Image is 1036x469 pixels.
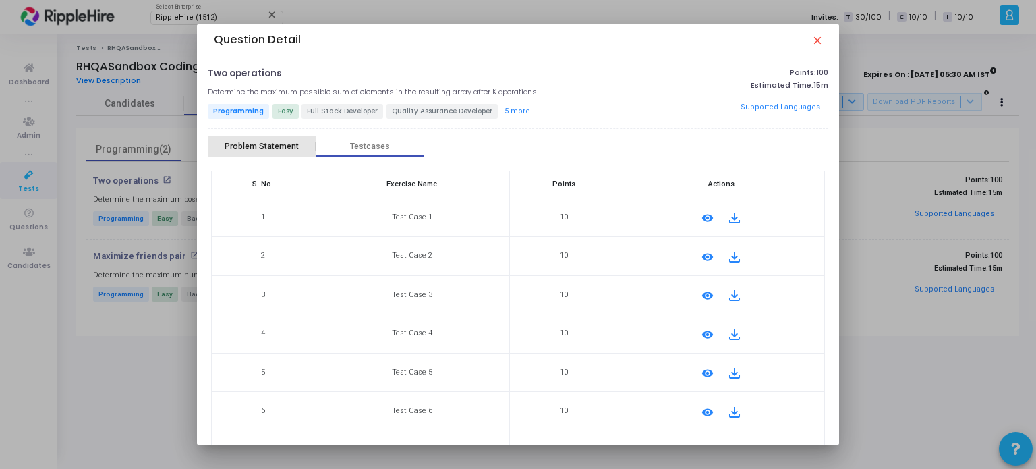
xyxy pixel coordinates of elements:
[726,249,743,265] mat-icon: file_download
[212,237,314,276] td: 2
[225,142,299,152] div: Problem Statement
[726,365,743,381] mat-icon: file_download
[212,314,314,354] td: 4
[726,210,743,226] mat-icon: file_download
[314,392,510,431] td: Test Case 6
[726,327,743,343] mat-icon: file_download
[699,249,716,265] mat-icon: remove_red_eye
[726,404,743,420] mat-icon: file_download
[509,392,618,431] td: 10
[816,67,828,78] span: 100
[212,353,314,392] td: 5
[509,314,618,354] td: 10
[618,171,824,198] th: Actions
[509,198,618,237] td: 10
[699,443,716,459] mat-icon: remove_red_eye
[726,287,743,304] mat-icon: file_download
[699,210,716,226] mat-icon: remove_red_eye
[699,404,716,420] mat-icon: remove_red_eye
[509,237,618,276] td: 10
[499,105,531,118] button: +5 more
[212,392,314,431] td: 6
[813,81,828,90] span: 15m
[811,34,822,45] mat-icon: close
[699,287,716,304] mat-icon: remove_red_eye
[509,353,618,392] td: 10
[699,327,716,343] mat-icon: remove_red_eye
[208,88,538,96] h5: Determine the maximum possible sum of elements in the resulting array after K operations.
[509,275,618,314] td: 10
[314,198,510,237] td: Test Case 1
[301,104,383,119] span: Full Stack Developer
[628,81,828,90] p: Estimated Time:
[509,171,618,198] th: Points
[736,97,824,117] button: Supported Languages
[214,33,301,47] h4: Question Detail
[272,104,299,119] span: Easy
[212,171,314,198] th: S. No.
[208,104,269,119] span: Programming
[314,237,510,276] td: Test Case 2
[314,171,510,198] th: Exercise Name
[726,443,743,459] mat-icon: file_download
[212,275,314,314] td: 3
[208,68,282,79] p: Two operations
[314,314,510,354] td: Test Case 4
[314,353,510,392] td: Test Case 5
[628,68,828,77] p: Points:
[699,365,716,381] mat-icon: remove_red_eye
[212,198,314,237] td: 1
[314,275,510,314] td: Test Case 3
[350,142,390,152] div: Testcases
[386,104,498,119] span: Quality Assurance Developer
